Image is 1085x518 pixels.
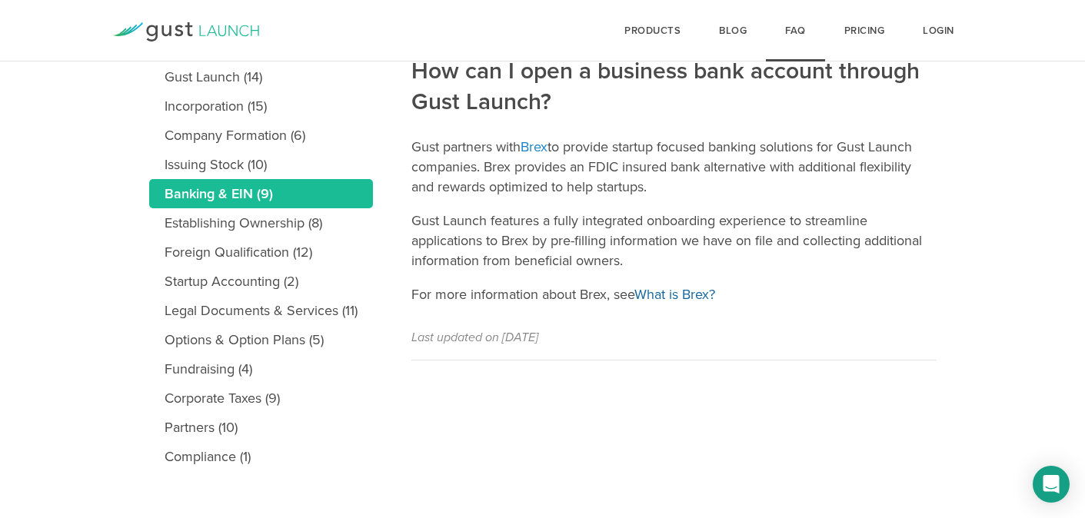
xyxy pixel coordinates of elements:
p: Gust partners with to provide startup focused banking solutions for Gust Launch companies. Brex p... [411,137,937,197]
a: Banking & EIN (9) [149,179,373,208]
p: For more information about Brex, see [411,284,937,304]
a: Establishing Ownership (8) [149,208,373,237]
a: Compliance (1) [149,442,373,471]
a: What is Brex? [634,286,715,303]
a: Issuing Stock (10) [149,150,373,179]
p: Gust Launch features a fully integrated onboarding experience to streamline applications to Brex ... [411,211,937,271]
a: Brex [521,138,547,155]
a: Gust Launch (14) [149,62,373,91]
a: Partners (10) [149,413,373,442]
a: Foreign Qualification (12) [149,237,373,267]
a: Corporate Taxes (9) [149,384,373,413]
a: Legal Documents & Services (11) [149,296,373,325]
a: Company Formation (6) [149,121,373,150]
a: Options & Option Plans (5) [149,325,373,354]
p: Last updated on [DATE] [411,327,937,347]
a: Startup Accounting (2) [149,267,373,296]
a: Fundraising (4) [149,354,373,384]
a: Incorporation (15) [149,91,373,121]
iframe: Chat Widget [821,352,1085,518]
